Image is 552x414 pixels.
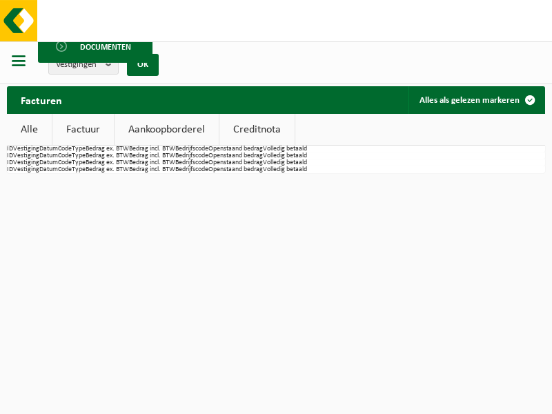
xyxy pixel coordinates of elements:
th: Datum [39,159,58,166]
th: Type [72,166,86,173]
th: Vestiging [13,166,39,173]
th: Bedrijfscode [175,159,208,166]
th: Openstaand bedrag [208,152,263,159]
button: OK [127,54,159,76]
th: Bedrag ex. BTW [86,152,129,159]
th: Bedrijfscode [175,152,208,159]
th: Bedrag ex. BTW [86,159,129,166]
a: Aankoopborderel [115,114,219,146]
th: ID [7,146,13,152]
th: Bedrag ex. BTW [86,146,129,152]
th: Code [58,146,72,152]
a: Creditnota [219,114,295,146]
th: Datum [39,166,58,173]
h2: Facturen [7,86,76,113]
th: Vestiging [13,159,39,166]
th: Type [72,152,86,159]
th: Bedrijfscode [175,166,208,173]
th: Openstaand bedrag [208,146,263,152]
th: Bedrag incl. BTW [129,159,175,166]
th: ID [7,152,13,159]
th: Bedrag incl. BTW [129,146,175,152]
th: Volledig betaald [263,152,307,159]
th: Bedrag incl. BTW [129,152,175,159]
button: Alles als gelezen markeren [408,86,544,114]
th: ID [7,159,13,166]
th: Bedrijfscode [175,146,208,152]
th: Volledig betaald [263,146,307,152]
th: Volledig betaald [263,159,307,166]
th: Code [58,166,72,173]
th: Bedrag incl. BTW [129,166,175,173]
button: Vestigingen [48,54,119,75]
th: ID [7,166,13,173]
span: Vestigingen [56,55,100,75]
a: Alle [7,114,52,146]
th: Openstaand bedrag [208,166,263,173]
th: Vestiging [13,146,39,152]
th: Code [58,159,72,166]
th: Datum [39,146,58,152]
th: Type [72,159,86,166]
span: Documenten [80,34,131,60]
th: Vestiging [13,152,39,159]
a: Documenten [41,33,149,59]
a: Factuur [52,114,114,146]
th: Type [72,146,86,152]
th: Datum [39,152,58,159]
th: Code [58,152,72,159]
th: Volledig betaald [263,166,307,173]
th: Bedrag ex. BTW [86,166,129,173]
th: Openstaand bedrag [208,159,263,166]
